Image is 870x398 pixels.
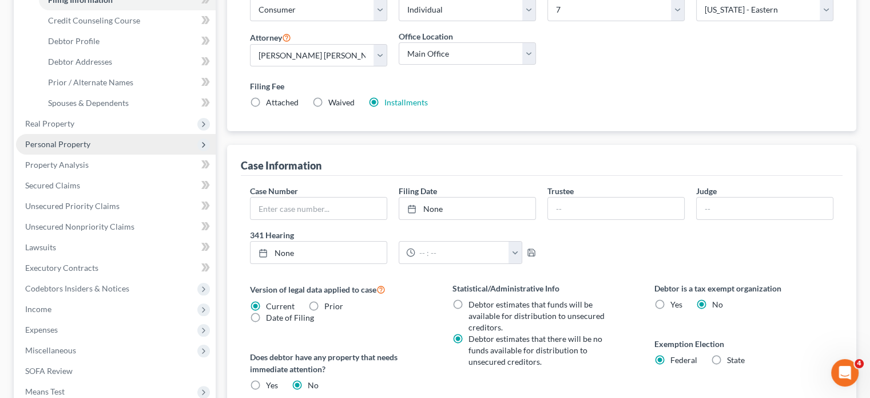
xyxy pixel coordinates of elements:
label: Version of legal data applied to case [250,282,429,296]
span: Current [266,301,295,311]
span: Lawsuits [25,242,56,252]
span: Date of Filing [266,313,314,322]
a: Property Analysis [16,155,216,175]
span: 4 [855,359,864,368]
a: Unsecured Priority Claims [16,196,216,216]
label: Exemption Election [654,338,833,350]
label: Judge [696,185,717,197]
label: 341 Hearing [244,229,542,241]
span: Miscellaneous [25,345,76,355]
a: Prior / Alternate Names [39,72,216,93]
a: Credit Counseling Course [39,10,216,31]
a: Secured Claims [16,175,216,196]
span: Means Test [25,387,65,396]
label: Case Number [250,185,298,197]
label: Office Location [399,30,453,42]
a: Unsecured Nonpriority Claims [16,216,216,237]
a: None [251,242,387,263]
a: None [399,198,535,219]
span: Executory Contracts [25,263,98,273]
span: Spouses & Dependents [48,98,129,108]
a: Spouses & Dependents [39,93,216,113]
span: Unsecured Priority Claims [25,201,120,211]
span: Federal [670,355,697,365]
label: Debtor is a tax exempt organization [654,282,833,294]
span: No [712,300,723,309]
span: SOFA Review [25,366,73,376]
span: Debtor estimates that there will be no funds available for distribution to unsecured creditors. [468,334,602,367]
span: Property Analysis [25,160,89,170]
a: Debtor Profile [39,31,216,52]
span: Credit Counseling Course [48,15,140,25]
span: Real Property [25,119,74,128]
label: Statistical/Administrative Info [452,282,631,294]
span: Yes [670,300,682,309]
label: Filing Fee [250,80,833,92]
span: No [308,380,319,390]
a: Executory Contracts [16,258,216,278]
span: Waived [328,97,355,107]
span: Debtor estimates that funds will be available for distribution to unsecured creditors. [468,300,605,332]
span: Debtor Addresses [48,57,112,66]
span: Prior [324,301,343,311]
span: Codebtors Insiders & Notices [25,283,129,293]
input: Enter case number... [251,198,387,219]
span: Secured Claims [25,180,80,190]
input: -- [697,198,833,219]
span: Expenses [25,325,58,334]
label: Does debtor have any property that needs immediate attention? [250,351,429,375]
span: Income [25,304,51,314]
div: Case Information [241,159,321,172]
span: Personal Property [25,139,90,149]
span: Yes [266,380,278,390]
a: Lawsuits [16,237,216,258]
span: Prior / Alternate Names [48,77,133,87]
span: Unsecured Nonpriority Claims [25,222,134,231]
span: Attached [266,97,299,107]
iframe: Intercom live chat [831,359,859,387]
label: Attorney [250,30,291,44]
input: -- [548,198,684,219]
label: Trustee [547,185,574,197]
a: Debtor Addresses [39,52,216,72]
label: Filing Date [399,185,437,197]
input: -- : -- [415,242,509,263]
a: SOFA Review [16,361,216,381]
span: State [727,355,745,365]
a: Installments [384,97,428,107]
span: Debtor Profile [48,36,100,46]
